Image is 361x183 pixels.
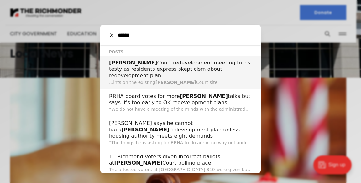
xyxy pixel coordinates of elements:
span: [PERSON_NAME] [155,80,196,85]
p: ...ints on the existing Court site. [109,79,252,86]
span: [PERSON_NAME] [180,93,228,99]
p: “The things he is asking for RRHA to do are in no way outlandish or outside of scope. It is actua... [109,140,252,146]
h2: 11 Richmond voters given incorrect ballots at Court polling place [109,154,252,166]
p: “We do not have a meeting of the minds with the administration.” [109,106,252,113]
h2: Court redevelopment meeting turns testy as residents express skepticism about redevelopment plan [109,60,252,79]
h1: Posts [109,49,252,55]
h2: [PERSON_NAME] says he cannot back redevelopment plan unless housing authority meets eight demands [109,120,252,140]
span: [PERSON_NAME] [114,160,162,166]
p: The affected voters at [GEOGRAPHIC_DATA] 310 were given ballots that only contained federal races... [109,166,252,173]
h2: RRHA board votes for more talks but says it’s too early to OK redevelopment plans [109,93,252,106]
span: [PERSON_NAME] [121,127,169,133]
span: [PERSON_NAME] [109,60,157,66]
